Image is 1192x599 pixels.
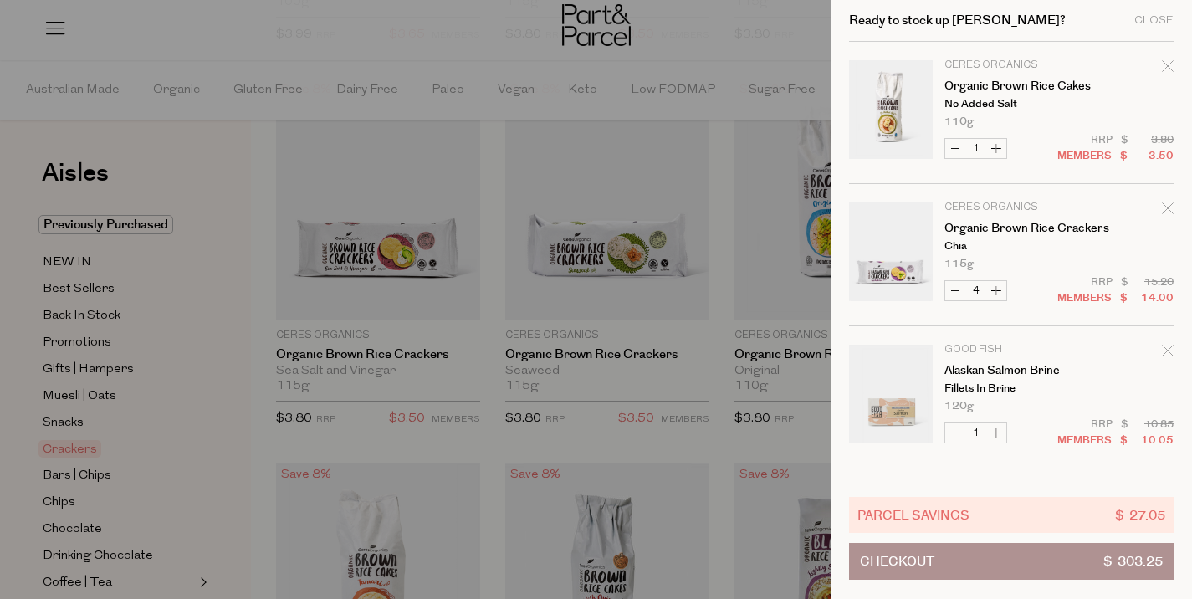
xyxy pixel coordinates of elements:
[944,80,1074,92] a: Organic Brown Rice Cakes
[944,202,1074,212] p: Ceres Organics
[944,241,1074,252] p: Chia
[965,139,986,158] input: QTY Organic Brown Rice Cakes
[944,223,1074,234] a: Organic Brown Rice Crackers
[944,345,1074,355] p: Good Fish
[1162,200,1174,223] div: Remove Organic Brown Rice Crackers
[944,259,974,269] span: 115g
[944,401,974,412] span: 120g
[1162,342,1174,365] div: Remove Alaskan Salmon Brine
[965,423,986,443] input: QTY Alaskan Salmon Brine
[944,60,1074,70] p: Ceres Organics
[944,383,1074,394] p: Fillets in Brine
[944,99,1074,110] p: No Added Salt
[944,116,974,127] span: 110g
[860,544,934,579] span: Checkout
[944,365,1074,376] a: Alaskan Salmon Brine
[1115,505,1165,525] span: $ 27.05
[857,505,969,525] span: Parcel Savings
[849,543,1174,580] button: Checkout$ 303.25
[1103,544,1163,579] span: $ 303.25
[1162,58,1174,80] div: Remove Organic Brown Rice Cakes
[1134,15,1174,26] div: Close
[849,14,1066,27] h2: Ready to stock up [PERSON_NAME]?
[965,281,986,300] input: QTY Organic Brown Rice Crackers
